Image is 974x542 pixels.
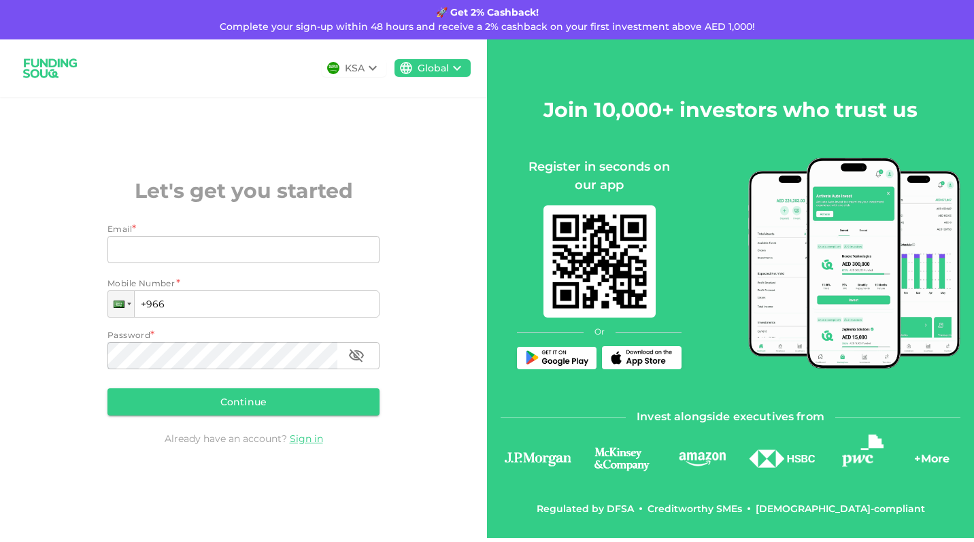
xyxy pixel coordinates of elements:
[16,50,84,86] img: logo
[748,450,816,468] img: logo
[756,502,925,515] div: [DEMOGRAPHIC_DATA]-compliant
[537,502,634,515] div: Regulated by DFSA
[345,61,365,75] div: KSA
[543,205,656,318] img: mobile-app
[107,277,175,290] span: Mobile Number
[436,6,539,18] strong: 🚀 Get 2% Cashback!
[327,62,339,74] img: flag-sa.b9a346574cdc8950dd34b50780441f57.svg
[517,158,682,194] div: Register in seconds on our app
[608,350,676,366] img: App Store
[107,290,380,318] input: 1 (702) 123-4567
[107,175,380,206] h2: Let's get you started
[543,95,918,125] h2: Join 10,000+ investors who trust us
[594,326,605,338] span: Or
[108,291,134,317] div: Saudi Arabia: + 966
[107,236,365,263] input: email
[637,407,824,426] span: Invest alongside executives from
[842,435,884,466] img: logo
[582,445,662,472] img: logo
[748,158,960,369] img: mobile-app
[107,224,132,234] span: Email
[501,450,575,469] img: logo
[418,61,449,75] div: Global
[107,342,337,369] input: password
[290,433,323,445] a: Sign in
[648,502,742,515] div: Creditworthy SMEs
[107,330,150,340] span: Password
[107,388,380,416] button: Continue
[914,451,950,474] div: + More
[220,20,755,33] span: Complete your sign-up within 48 hours and receive a 2% cashback on your first investment above AE...
[523,350,591,366] img: Play Store
[677,450,728,467] img: logo
[107,432,380,445] div: Already have an account?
